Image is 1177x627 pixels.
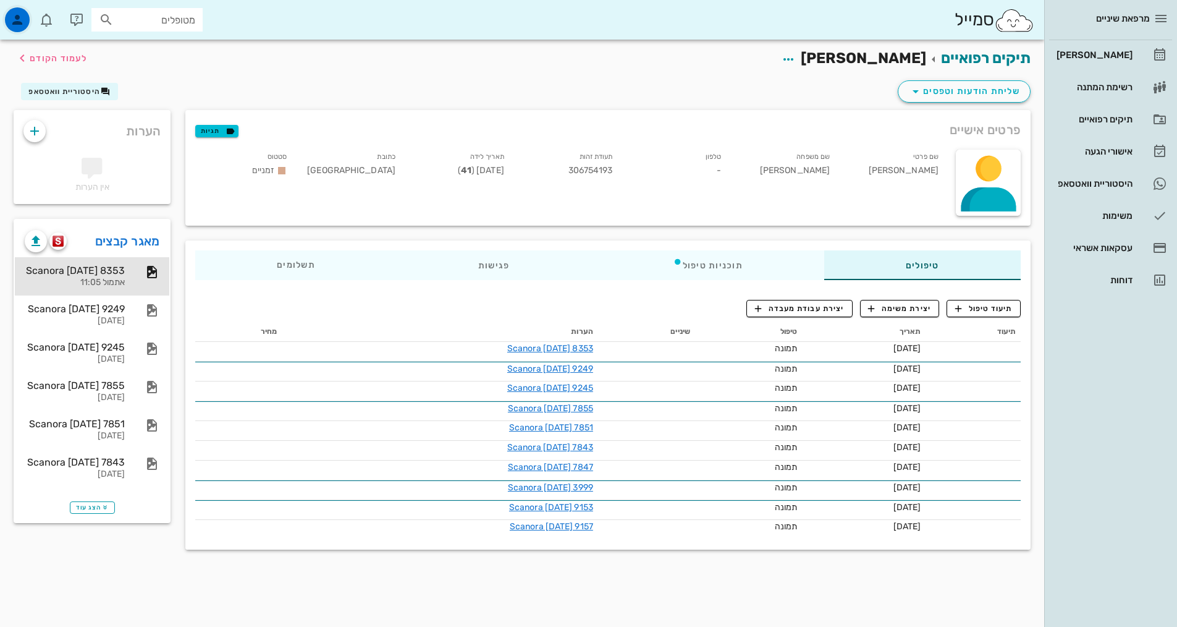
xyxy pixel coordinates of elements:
[860,300,940,317] button: יצירת משימה
[277,261,315,270] span: תשלומים
[282,322,597,342] th: הערות
[25,354,125,365] div: [DATE]
[893,502,921,513] span: [DATE]
[25,393,125,403] div: [DATE]
[893,442,921,453] span: [DATE]
[36,10,44,17] span: תג
[994,8,1034,33] img: SmileCloud logo
[893,364,921,374] span: [DATE]
[75,182,109,192] span: אין הערות
[913,153,939,161] small: שם פרטי
[1049,265,1172,295] a: דוחות
[840,147,948,185] div: [PERSON_NAME]
[49,232,67,250] button: scanora logo
[509,502,593,513] a: Scanora [DATE] 9153
[908,84,1020,99] span: שליחת הודעות וטפסים
[824,250,1021,280] div: טיפולים
[775,482,798,493] span: תמונה
[458,165,504,176] span: [DATE] ( )
[76,504,109,511] span: הצג עוד
[25,418,125,430] div: Scanora [DATE] 7851
[731,147,840,185] div: [PERSON_NAME]
[507,343,593,354] a: Scanora [DATE] 8353
[70,501,115,514] button: הצג עוד
[755,303,844,314] span: יצירת עבודת מעבדה
[507,383,593,393] a: Scanora [DATE] 9245
[25,303,125,315] div: Scanora [DATE] 9249
[775,422,798,433] span: תמונה
[893,422,921,433] span: [DATE]
[775,403,798,414] span: תמונה
[775,521,798,532] span: תמונה
[508,482,593,493] a: Scanora [DATE] 3999
[15,47,87,69] button: לעמוד הקודם
[14,110,171,146] div: הערות
[25,341,125,353] div: Scanora [DATE] 9245
[893,462,921,472] span: [DATE]
[201,126,233,137] span: תגיות
[53,236,64,247] img: scanora logo
[252,165,275,176] span: זמניים
[746,300,852,317] button: יצירת עבודת מעבדה
[1054,82,1133,92] div: רשימת המתנה
[1049,40,1172,70] a: [PERSON_NAME]
[955,303,1013,314] span: תיעוד טיפול
[775,462,798,472] span: תמונה
[1096,13,1150,24] span: מרפאת שיניים
[25,316,125,326] div: [DATE]
[706,153,722,161] small: טלפון
[25,265,125,276] div: Scanora [DATE] 8353
[1054,179,1133,189] div: היסטוריית וואטסאפ
[461,165,471,176] strong: 41
[1049,201,1172,231] a: משימות
[717,165,721,176] span: -
[1049,72,1172,102] a: רשימת המתנה
[507,364,593,374] a: Scanora [DATE] 9249
[25,380,125,391] div: Scanora [DATE] 7855
[25,456,125,468] div: Scanora [DATE] 7843
[775,364,798,374] span: תמונה
[508,403,593,414] a: Scanora [DATE] 7855
[893,383,921,393] span: [DATE]
[893,403,921,414] span: [DATE]
[926,322,1021,342] th: תיעוד
[1054,275,1133,285] div: דוחות
[591,250,824,280] div: תוכניות טיפול
[1049,233,1172,263] a: עסקאות אשראי
[796,153,830,161] small: שם משפחה
[25,469,125,480] div: [DATE]
[941,49,1031,67] a: תיקים רפואיים
[507,442,593,453] a: Scanora [DATE] 7843
[893,482,921,493] span: [DATE]
[868,303,931,314] span: יצירת משימה
[1054,211,1133,221] div: משימות
[509,422,593,433] a: Scanora [DATE] 7851
[1054,50,1133,60] div: [PERSON_NAME]
[510,521,593,532] a: Scanora [DATE] 9157
[1049,169,1172,198] a: היסטוריית וואטסאפ
[268,153,287,161] small: סטטוס
[1049,137,1172,166] a: אישורי הגעה
[1054,243,1133,253] div: עסקאות אשראי
[25,431,125,441] div: [DATE]
[377,153,395,161] small: כתובת
[955,7,1034,33] div: סמייל
[950,120,1021,140] span: פרטים אישיים
[1054,147,1133,156] div: אישורי הגעה
[898,80,1031,103] button: שליחת הודעות וטפסים
[893,343,921,354] span: [DATE]
[397,250,591,280] div: פגישות
[801,49,926,67] span: [PERSON_NAME]
[775,383,798,393] span: תמונה
[195,125,238,137] button: תגיות
[947,300,1021,317] button: תיעוד טיפול
[775,442,798,453] span: תמונה
[470,153,504,161] small: תאריך לידה
[21,83,118,100] button: היסטוריית וואטסאפ
[580,153,613,161] small: תעודת זהות
[195,322,282,342] th: מחיר
[775,343,798,354] span: תמונה
[695,322,802,342] th: טיפול
[598,322,695,342] th: שיניים
[30,53,87,64] span: לעמוד הקודם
